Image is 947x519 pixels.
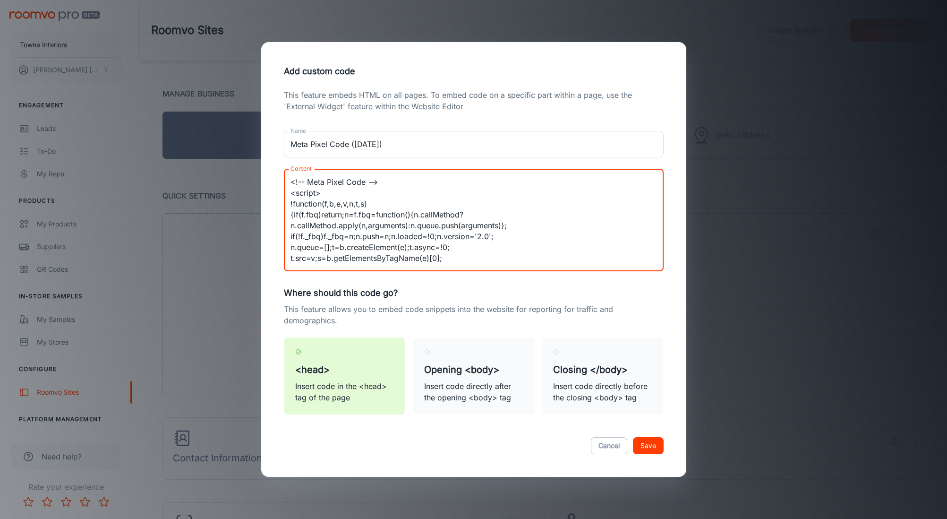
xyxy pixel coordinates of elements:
h5: Opening <body> [424,363,523,377]
label: <head>Insert code in the <head> tag of the page [284,337,405,415]
button: Save [633,437,664,454]
p: This feature embeds HTML on all pages. To embed code on a specific part within a page, use the 'E... [284,89,664,112]
p: Insert code directly before the closing <body> tag [553,381,652,403]
label: Content [290,164,311,173]
label: Closing </body>Insert code directly before the closing <body> tag [542,337,663,415]
p: Insert code directly after the opening <body> tag [424,381,523,403]
input: Set a name for your code snippet [284,131,664,157]
label: Opening <body>Insert code directly after the opening <body> tag [413,337,534,415]
h6: Where should this code go? [284,286,664,300]
button: Cancel [591,437,627,454]
h5: Closing </body> [553,363,652,377]
h2: Add custom code [273,53,675,89]
label: Name [290,127,306,135]
h5: <head> [295,363,394,377]
textarea: <!-- Meta Pixel Code --> <script> !function(f,b,e,v,n,t,s) {if(f.fbq)return;n=f.fbq=function(){n.... [290,177,657,264]
p: This feature allows you to embed code snippets into the website for reporting for traffic and dem... [284,303,664,326]
p: Insert code in the <head> tag of the page [295,381,394,403]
